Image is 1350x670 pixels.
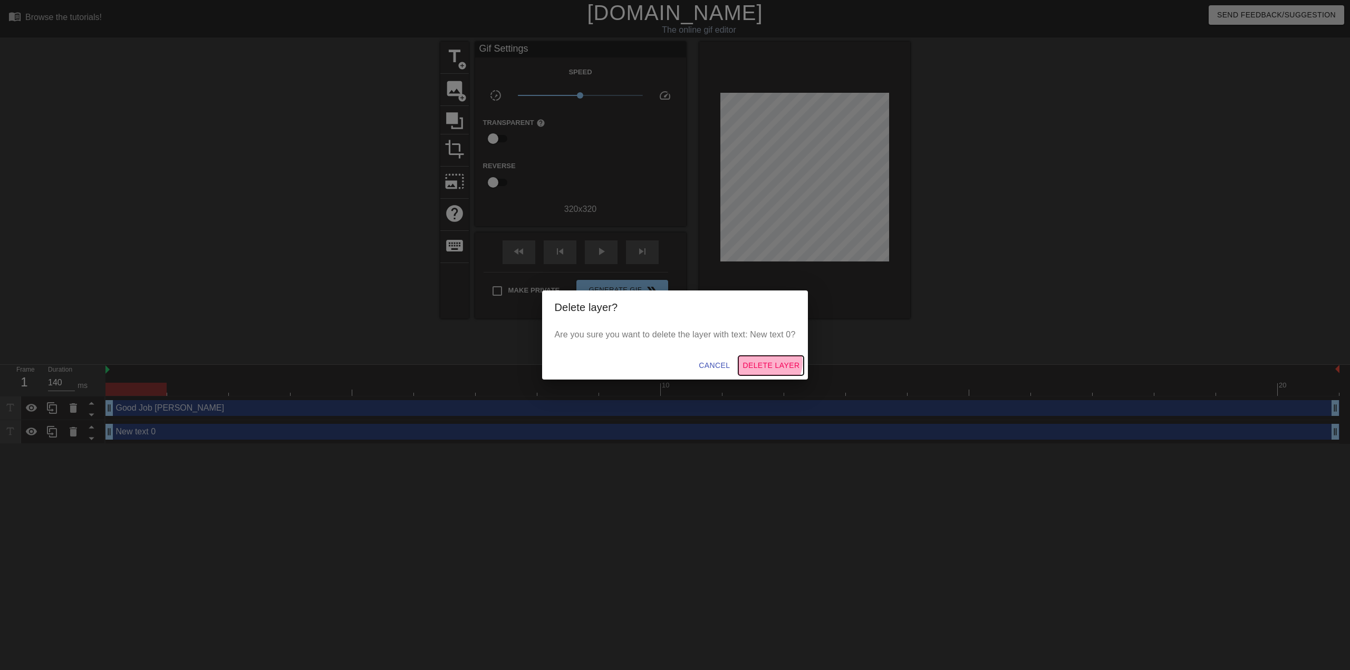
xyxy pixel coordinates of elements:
h2: Delete layer? [555,299,796,316]
button: Cancel [695,356,734,375]
button: Delete Layer [738,356,804,375]
span: Delete Layer [742,359,799,372]
span: Cancel [699,359,730,372]
p: Are you sure you want to delete the layer with text: New text 0? [555,328,796,341]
